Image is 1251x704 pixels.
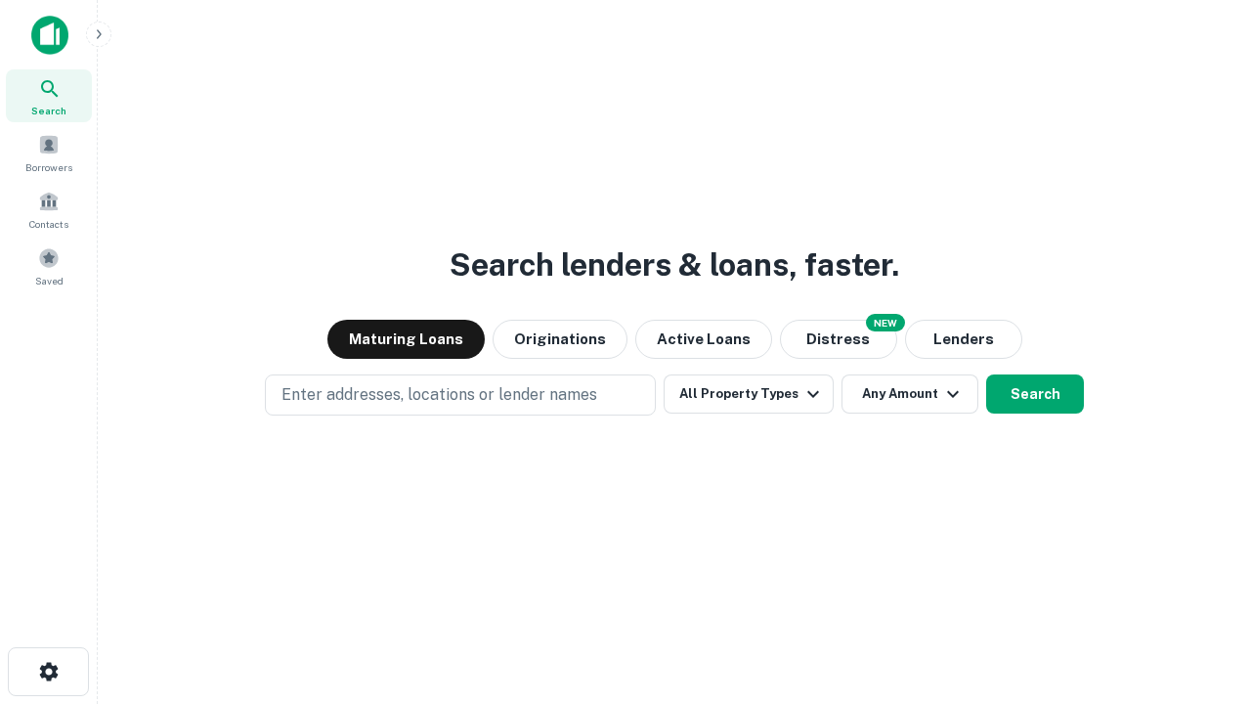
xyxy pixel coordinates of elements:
[29,216,68,232] span: Contacts
[35,273,64,288] span: Saved
[281,383,597,407] p: Enter addresses, locations or lender names
[265,374,656,416] button: Enter addresses, locations or lender names
[1153,548,1251,641] iframe: Chat Widget
[841,374,978,414] button: Any Amount
[6,183,92,236] a: Contacts
[31,16,68,55] img: capitalize-icon.png
[327,320,485,359] button: Maturing Loans
[986,374,1084,414] button: Search
[25,159,72,175] span: Borrowers
[31,103,66,118] span: Search
[635,320,772,359] button: Active Loans
[780,320,897,359] button: Search distressed loans with lien and other non-mortgage details.
[6,69,92,122] a: Search
[493,320,627,359] button: Originations
[6,240,92,292] a: Saved
[450,242,899,288] h3: Search lenders & loans, faster.
[664,374,834,414] button: All Property Types
[866,314,905,331] div: NEW
[905,320,1022,359] button: Lenders
[6,126,92,179] a: Borrowers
